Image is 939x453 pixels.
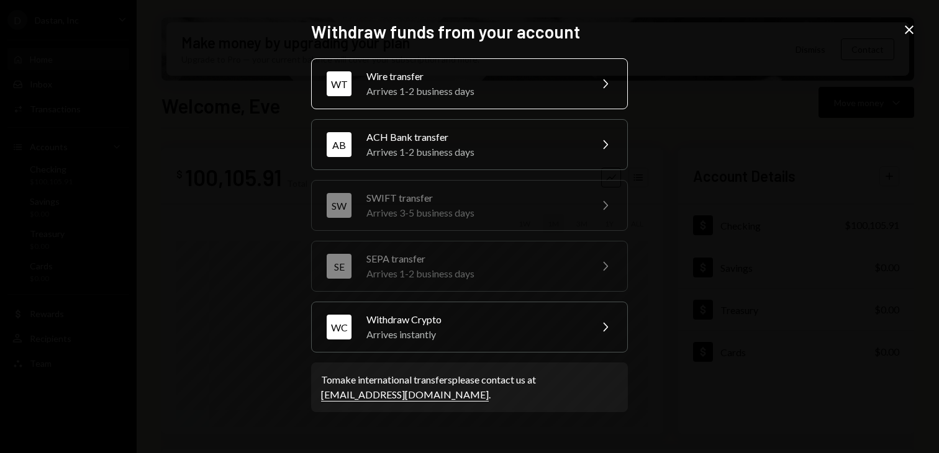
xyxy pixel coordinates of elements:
[311,20,628,44] h2: Withdraw funds from your account
[311,241,628,292] button: SESEPA transferArrives 1-2 business days
[366,266,583,281] div: Arrives 1-2 business days
[366,251,583,266] div: SEPA transfer
[366,191,583,205] div: SWIFT transfer
[366,312,583,327] div: Withdraw Crypto
[366,145,583,159] div: Arrives 1-2 business days
[327,132,352,157] div: AB
[366,327,583,342] div: Arrives instantly
[327,254,352,279] div: SE
[366,130,583,145] div: ACH Bank transfer
[311,119,628,170] button: ABACH Bank transferArrives 1-2 business days
[366,69,583,84] div: Wire transfer
[311,58,628,109] button: WTWire transferArrives 1-2 business days
[321,372,618,402] div: To make international transfers please contact us at .
[327,315,352,339] div: WC
[321,388,489,401] a: [EMAIL_ADDRESS][DOMAIN_NAME]
[311,302,628,352] button: WCWithdraw CryptoArrives instantly
[366,84,583,99] div: Arrives 1-2 business days
[327,71,352,96] div: WT
[327,193,352,218] div: SW
[366,205,583,220] div: Arrives 3-5 business days
[311,180,628,231] button: SWSWIFT transferArrives 3-5 business days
